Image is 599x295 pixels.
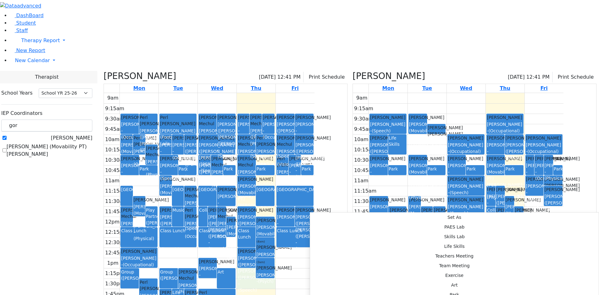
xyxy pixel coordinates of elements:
[409,114,426,120] div: [PERSON_NAME]
[160,176,179,181] span: (Speech)
[526,135,562,141] div: [PERSON_NAME]
[353,167,378,174] div: 10:45am
[121,155,138,162] div: [PERSON_NAME]
[250,128,261,160] div: [PERSON_NAME] ([PERSON_NAME]) [PERSON_NAME] -
[106,94,120,102] div: 9am
[238,155,255,168] div: [PERSON_NAME] Mechul
[134,197,145,203] div: [PERSON_NAME]
[238,288,257,293] span: (Speech)
[290,84,300,93] a: September 5, 2025
[256,181,275,186] span: (Speech)
[208,214,217,252] div: [PERSON_NAME] ([PERSON_NAME]) [PERSON_NAME] ([PERSON_NAME]) -
[140,279,157,292] div: Perl [PERSON_NAME]
[1,110,42,117] label: IEP Coordinators
[217,207,226,220] div: [PERSON_NAME] Mechul
[421,84,433,93] a: September 2, 2025
[199,265,216,284] div: [PERSON_NAME] -
[121,220,132,239] div: [PERSON_NAME] -
[146,207,157,220] div: Play Partners
[160,162,177,181] div: [PERSON_NAME] -
[199,258,216,265] div: [PERSON_NAME]
[201,168,220,173] span: (Speech)
[217,114,235,120] div: [PERSON_NAME]
[121,186,132,193] div: [GEOGRAPHIC_DATA]
[310,271,599,280] button: Exercise
[544,162,553,181] div: [PERSON_NAME] -
[310,222,599,232] button: PAES Lab
[121,275,138,281] div: ([PERSON_NAME])
[544,176,565,181] span: (Physical)
[238,183,255,221] div: [PERSON_NAME] (Movability PT) [PERSON_NAME] -
[134,135,145,148] div: Perl [PERSON_NAME]
[121,207,132,220] div: [PERSON_NAME] Mechul
[353,115,374,123] div: 9:30am
[310,280,599,290] button: Art
[160,269,177,275] div: Group
[106,259,120,267] div: 1pm
[370,135,387,141] div: [PERSON_NAME]
[185,207,196,220] div: Perl [PERSON_NAME]
[535,176,566,181] span: (Occupational)
[160,128,196,147] div: [PERSON_NAME] (Footprints) Laila -
[277,135,295,148] div: [PERSON_NAME] Mechul
[238,248,255,254] div: [PERSON_NAME]
[526,176,543,182] div: [PERSON_NAME]
[199,142,235,174] div: [PERSON_NAME] ([PERSON_NAME]) [PERSON_NAME] ([PERSON_NAME]) -
[535,155,543,162] div: [PERSON_NAME]
[515,207,523,213] div: [PERSON_NAME]
[448,142,484,155] div: [PERSON_NAME] -
[256,240,265,243] span: (4xm)
[505,197,514,203] div: [PERSON_NAME]
[140,160,159,165] span: (Speech)
[409,195,430,200] span: (Physical)
[104,208,129,215] div: 11:45am
[238,214,255,246] div: [PERSON_NAME] ([PERSON_NAME]) [PERSON_NAME] -
[487,195,508,200] span: (Physical)
[121,269,138,275] div: Group
[132,84,146,93] a: September 1, 2025
[104,105,125,112] div: 9:15am
[389,207,406,220] div: [PERSON_NAME] [PERSON_NAME]
[140,128,157,166] div: [PERSON_NAME] ([PERSON_NAME]) [PERSON_NAME] ([PERSON_NAME]) -
[199,162,210,200] div: [PERSON_NAME] ([PERSON_NAME]) [PERSON_NAME] ([PERSON_NAME]) -
[7,143,92,158] label: [PERSON_NAME] (Movability PT) [PERSON_NAME]
[434,207,445,213] div: [PERSON_NAME]
[256,261,265,264] span: (3xm)
[212,155,223,168] div: [PERSON_NAME] Mechul
[428,166,445,172] div: Park
[409,154,430,159] span: (Physical)
[448,204,484,216] div: [PERSON_NAME] -
[104,146,129,154] div: 10:15am
[121,162,138,181] div: [PERSON_NAME] -
[448,176,484,182] div: [PERSON_NAME]
[526,162,534,181] div: [PERSON_NAME] -
[134,162,165,167] span: (Occupational)
[353,156,378,164] div: 10:30am
[370,197,387,203] div: [PERSON_NAME]
[544,176,562,189] div: [PERSON_NAME] [PERSON_NAME]
[173,207,184,213] div: Music
[448,162,465,181] div: [PERSON_NAME] -
[35,73,58,81] span: Therapist
[238,176,255,182] div: [PERSON_NAME]
[238,114,249,120] div: [PERSON_NAME]
[238,228,255,240] div: Class Lunch
[489,128,520,133] span: (Occupational)
[487,193,495,212] div: [PERSON_NAME] -
[277,121,295,159] div: [PERSON_NAME] ([PERSON_NAME]) [PERSON_NAME] ([PERSON_NAME]) -
[121,255,157,268] div: [PERSON_NAME] -
[212,182,231,187] span: (Speech)
[496,186,504,193] div: [PERSON_NAME]
[146,220,157,226] div: ([PERSON_NAME])
[448,197,484,203] div: [PERSON_NAME]
[140,114,157,127] div: Perl [PERSON_NAME]
[256,251,274,264] div: [PERSON_NAME] -
[554,166,562,172] div: Park
[535,162,543,181] div: [PERSON_NAME] -
[353,136,370,143] div: 10am
[51,134,92,142] label: [PERSON_NAME]
[370,142,387,180] div: [PERSON_NAME] ([PERSON_NAME]) [PERSON_NAME] ([PERSON_NAME]) -
[544,193,562,231] div: [PERSON_NAME] ([PERSON_NAME]) [PERSON_NAME] ([PERSON_NAME]) -
[104,239,129,246] div: 12:30pm
[160,214,171,252] div: [PERSON_NAME] ([PERSON_NAME]) [PERSON_NAME] ([PERSON_NAME]) -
